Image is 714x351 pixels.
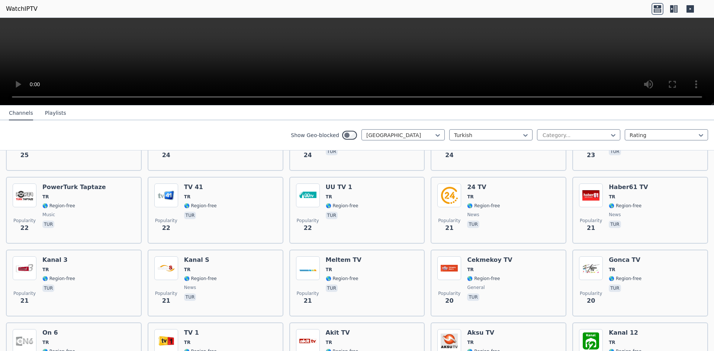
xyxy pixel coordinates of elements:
[326,203,358,209] span: 🌎 Region-free
[45,106,66,120] button: Playlists
[42,256,75,264] h6: Kanal 3
[297,218,319,224] span: Popularity
[326,329,358,337] h6: Akit TV
[445,296,453,305] span: 20
[609,339,615,345] span: TR
[296,183,320,207] img: UU TV 1
[154,256,178,280] img: Kanal S
[303,296,312,305] span: 21
[303,224,312,233] span: 22
[162,224,170,233] span: 22
[467,285,485,290] span: general
[467,183,500,191] h6: 24 TV
[609,256,641,264] h6: Gonca TV
[467,329,500,337] h6: Aksu TV
[467,203,500,209] span: 🌎 Region-free
[303,151,312,160] span: 24
[297,290,319,296] span: Popularity
[609,203,641,209] span: 🌎 Region-free
[184,329,217,337] h6: TV 1
[162,151,170,160] span: 24
[42,329,75,337] h6: On 6
[580,290,602,296] span: Popularity
[13,183,36,207] img: PowerTurk Taptaze
[467,293,479,301] p: tur
[609,148,621,155] p: tur
[20,224,29,233] span: 22
[42,339,49,345] span: TR
[155,218,177,224] span: Popularity
[184,203,217,209] span: 🌎 Region-free
[579,183,603,207] img: Haber61 TV
[580,218,602,224] span: Popularity
[326,212,338,219] p: tur
[609,221,621,228] p: tur
[184,194,190,200] span: TR
[587,296,595,305] span: 20
[42,183,106,191] h6: PowerTurk Taptaze
[184,256,217,264] h6: Kanal S
[467,256,512,264] h6: Cekmekoy TV
[9,106,33,120] button: Channels
[467,339,473,345] span: TR
[6,4,38,13] a: WatchIPTV
[184,293,196,301] p: tur
[467,267,473,273] span: TR
[326,183,358,191] h6: UU TV 1
[445,151,453,160] span: 24
[42,194,49,200] span: TR
[162,296,170,305] span: 21
[42,276,75,282] span: 🌎 Region-free
[438,218,460,224] span: Popularity
[587,151,595,160] span: 23
[296,256,320,280] img: Meltem TV
[42,267,49,273] span: TR
[184,339,190,345] span: TR
[42,285,54,292] p: tur
[184,267,190,273] span: TR
[609,267,615,273] span: TR
[20,296,29,305] span: 21
[445,224,453,233] span: 21
[438,290,460,296] span: Popularity
[291,131,339,139] label: Show Geo-blocked
[609,212,621,218] span: news
[326,148,338,155] p: tur
[13,290,36,296] span: Popularity
[42,212,55,218] span: music
[437,256,461,280] img: Cekmekoy TV
[609,329,641,337] h6: Kanal 12
[184,276,217,282] span: 🌎 Region-free
[437,183,461,207] img: 24 TV
[13,256,36,280] img: Kanal 3
[326,256,361,264] h6: Meltem TV
[467,194,473,200] span: TR
[326,285,338,292] p: tur
[184,285,196,290] span: news
[467,221,479,228] p: tur
[42,221,54,228] p: tur
[326,194,332,200] span: TR
[467,276,500,282] span: 🌎 Region-free
[467,212,479,218] span: news
[326,339,332,345] span: TR
[184,183,217,191] h6: TV 41
[154,183,178,207] img: TV 41
[326,267,332,273] span: TR
[184,212,196,219] p: tur
[155,290,177,296] span: Popularity
[326,276,358,282] span: 🌎 Region-free
[609,194,615,200] span: TR
[13,218,36,224] span: Popularity
[609,285,621,292] p: tur
[609,183,648,191] h6: Haber61 TV
[579,256,603,280] img: Gonca TV
[587,224,595,233] span: 21
[20,151,29,160] span: 25
[609,276,641,282] span: 🌎 Region-free
[42,203,75,209] span: 🌎 Region-free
